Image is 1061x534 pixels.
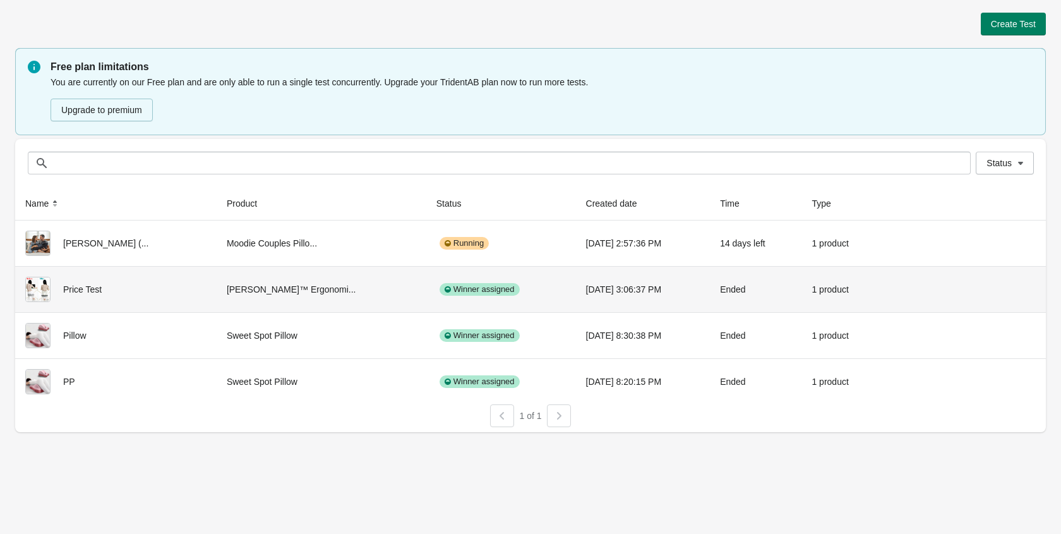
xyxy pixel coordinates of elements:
[720,277,791,302] div: Ended
[440,283,520,296] div: Winner assigned
[519,411,541,421] span: 1 of 1
[586,369,700,394] div: [DATE] 8:20:15 PM
[63,331,87,341] span: Pillow
[812,369,872,394] div: 1 product
[976,152,1034,174] button: Status
[227,231,416,256] div: Moodie Couples Pillo...
[63,238,148,248] span: [PERSON_NAME] (...
[715,192,757,215] button: Time
[981,13,1046,35] button: Create Test
[51,99,153,121] button: Upgrade to premium
[720,231,791,256] div: 14 days left
[586,277,700,302] div: [DATE] 3:06:37 PM
[720,323,791,348] div: Ended
[227,277,416,302] div: [PERSON_NAME]™ Ergonomi...
[20,192,66,215] button: Name
[986,158,1012,168] span: Status
[720,369,791,394] div: Ended
[440,237,489,250] div: Running
[63,377,75,387] span: PP
[227,369,416,394] div: Sweet Spot Pillow
[586,231,700,256] div: [DATE] 2:57:36 PM
[51,75,1033,123] div: You are currently on our Free plan and are only able to run a single test concurrently. Upgrade y...
[812,231,872,256] div: 1 product
[586,323,700,348] div: [DATE] 8:30:38 PM
[227,323,416,348] div: Sweet Spot Pillow
[222,192,275,215] button: Product
[440,375,520,388] div: Winner assigned
[991,19,1036,29] span: Create Test
[581,192,655,215] button: Created date
[51,59,1033,75] p: Free plan limitations
[812,277,872,302] div: 1 product
[440,329,520,342] div: Winner assigned
[806,192,848,215] button: Type
[812,323,872,348] div: 1 product
[63,284,102,294] span: Price Test
[431,192,479,215] button: Status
